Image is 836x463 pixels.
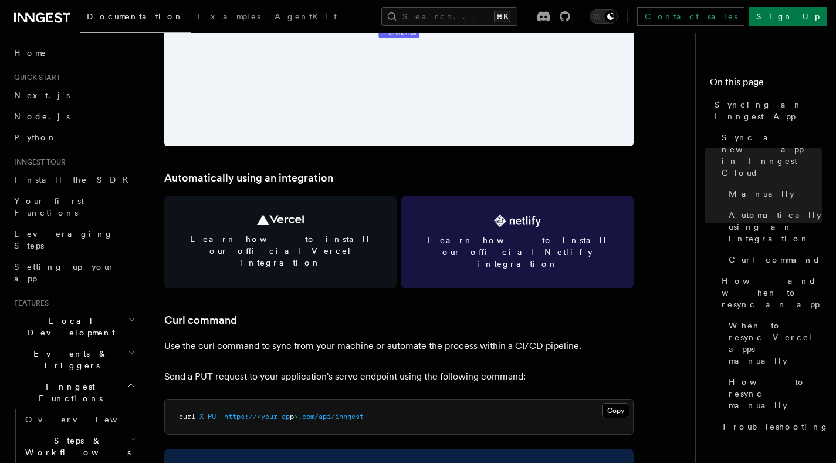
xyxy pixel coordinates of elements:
[294,412,298,421] span: >
[724,315,822,371] a: When to resync Vercel apps manually
[729,254,821,266] span: Curl command
[298,412,364,421] span: .com/api/inngest
[722,132,822,179] span: Sync a new app in Inngest Cloud
[21,430,138,463] button: Steps & Workflows
[637,7,744,26] a: Contact sales
[9,298,49,308] span: Features
[724,371,822,416] a: How to resync manually
[9,376,138,409] button: Inngest Functions
[724,204,822,249] a: Automatically using an integration
[9,190,138,223] a: Your first Functions
[9,127,138,148] a: Python
[257,412,261,421] span: <
[710,94,822,127] a: Syncing an Inngest App
[21,409,138,430] a: Overview
[722,421,829,432] span: Troubleshooting
[9,73,60,82] span: Quick start
[9,315,128,338] span: Local Development
[9,106,138,127] a: Node.js
[9,169,138,190] a: Install the SDK
[195,412,204,421] span: -X
[224,412,257,421] span: https://
[261,412,290,421] span: your-ap
[729,188,794,200] span: Manually
[80,4,191,33] a: Documentation
[717,270,822,315] a: How and when to resync an app
[9,343,138,376] button: Events & Triggers
[290,412,294,421] span: p
[724,183,822,204] a: Manually
[9,381,127,404] span: Inngest Functions
[208,412,220,421] span: PUT
[14,196,84,217] span: Your first Functions
[717,127,822,183] a: Sync a new app in Inngest Cloud
[164,312,237,328] a: Curl command
[381,7,517,26] button: Search...⌘K
[25,415,146,424] span: Overview
[87,12,184,21] span: Documentation
[9,85,138,106] a: Next.js
[164,170,333,186] a: Automatically using an integration
[275,12,337,21] span: AgentKit
[9,42,138,63] a: Home
[729,376,822,411] span: How to resync manually
[9,223,138,256] a: Leveraging Steps
[179,412,195,421] span: curl
[9,348,128,371] span: Events & Triggers
[749,7,827,26] a: Sign Up
[722,275,822,310] span: How and when to resync an app
[198,12,260,21] span: Examples
[590,9,618,24] button: Toggle dark mode
[164,196,397,288] a: Learn how to install our official Vercel integration
[602,403,629,418] button: Copy
[14,90,70,100] span: Next.js
[494,11,510,22] kbd: ⌘K
[9,310,138,343] button: Local Development
[14,47,47,59] span: Home
[715,99,822,122] span: Syncing an Inngest App
[14,229,113,250] span: Leveraging Steps
[191,4,268,32] a: Examples
[415,234,620,270] span: Learn how to install our official Netlify integration
[729,209,822,244] span: Automatically using an integration
[178,233,383,269] span: Learn how to install our official Vercel integration
[164,368,634,385] p: Send a PUT request to your application's serve endpoint using the following command:
[14,262,115,283] span: Setting up your app
[9,256,138,289] a: Setting up your app
[164,338,634,354] p: Use the curl command to sync from your machine or automate the process within a CI/CD pipeline.
[14,175,136,184] span: Install the SDK
[724,249,822,270] a: Curl command
[717,416,822,437] a: Troubleshooting
[14,133,57,142] span: Python
[401,196,634,288] a: Learn how to install our official Netlify integration
[729,320,822,367] span: When to resync Vercel apps manually
[21,435,131,458] span: Steps & Workflows
[9,157,66,167] span: Inngest tour
[14,112,70,121] span: Node.js
[268,4,344,32] a: AgentKit
[710,75,822,94] h4: On this page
